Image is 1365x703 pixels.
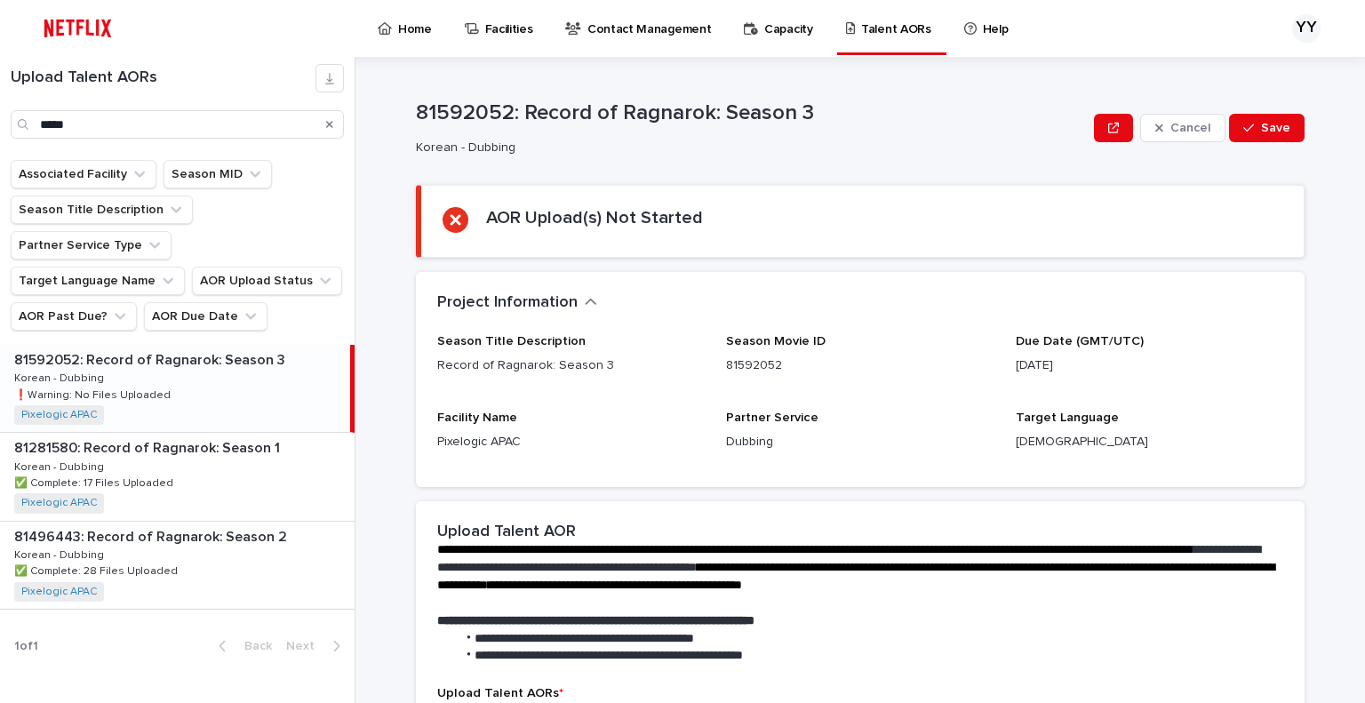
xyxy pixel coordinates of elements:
[204,638,279,654] button: Back
[437,293,578,313] h2: Project Information
[36,11,120,46] img: ifQbXi3ZQGMSEF7WDB7W
[286,640,325,652] span: Next
[1016,335,1144,348] span: Due Date (GMT/UTC)
[726,433,994,451] p: Dubbing
[1229,114,1305,142] button: Save
[11,68,315,88] h1: Upload Talent AORs
[14,458,108,474] p: Korean - Dubbing
[14,474,177,490] p: ✅ Complete: 17 Files Uploaded
[144,302,267,331] button: AOR Due Date
[21,586,97,598] a: Pixelogic APAC
[1140,114,1225,142] button: Cancel
[11,196,193,224] button: Season Title Description
[14,546,108,562] p: Korean - Dubbing
[21,409,97,421] a: Pixelogic APAC
[437,335,586,348] span: Season Title Description
[1170,122,1210,134] span: Cancel
[21,497,97,509] a: Pixelogic APAC
[14,386,174,402] p: ❗️Warning: No Files Uploaded
[726,356,994,375] p: 81592052
[11,160,156,188] button: Associated Facility
[1016,433,1283,451] p: [DEMOGRAPHIC_DATA]
[1292,14,1321,43] div: YY
[726,335,826,348] span: Season Movie ID
[437,523,576,542] h2: Upload Talent AOR
[1016,411,1119,424] span: Target Language
[437,687,563,699] span: Upload Talent AORs
[1261,122,1290,134] span: Save
[726,411,818,424] span: Partner Service
[437,433,705,451] p: Pixelogic APAC
[437,293,597,313] button: Project Information
[11,110,344,139] input: Search
[11,231,172,260] button: Partner Service Type
[437,356,705,375] p: Record of Ragnarok: Season 3
[416,140,1080,156] p: Korean - Dubbing
[1016,356,1283,375] p: [DATE]
[14,562,181,578] p: ✅ Complete: 28 Files Uploaded
[437,411,517,424] span: Facility Name
[164,160,272,188] button: Season MID
[14,369,108,385] p: Korean - Dubbing
[486,207,703,228] h2: AOR Upload(s) Not Started
[279,638,355,654] button: Next
[11,267,185,295] button: Target Language Name
[14,436,283,457] p: 81281580: Record of Ragnarok: Season 1
[14,525,291,546] p: 81496443: Record of Ragnarok: Season 2
[416,100,1087,126] p: 81592052: Record of Ragnarok: Season 3
[234,640,272,652] span: Back
[14,348,289,369] p: 81592052: Record of Ragnarok: Season 3
[192,267,342,295] button: AOR Upload Status
[11,302,137,331] button: AOR Past Due?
